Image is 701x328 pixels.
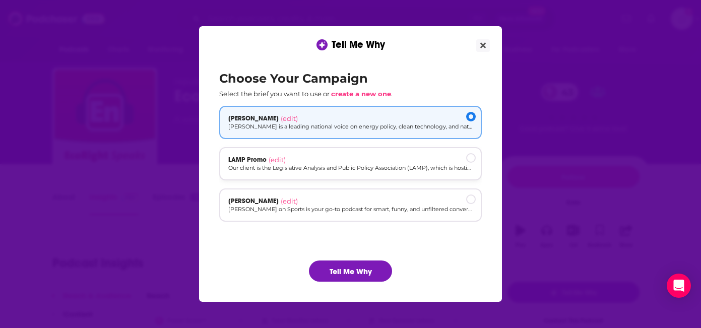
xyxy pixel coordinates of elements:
span: (edit) [281,197,298,205]
span: create a new one [331,90,391,98]
span: (edit) [269,156,286,164]
button: Tell Me Why [309,260,392,282]
span: (edit) [281,114,298,122]
span: Tell Me Why [332,38,385,51]
button: Close [476,39,490,52]
h2: Choose Your Campaign [219,71,482,86]
div: Open Intercom Messenger [667,274,691,298]
img: tell me why sparkle [318,41,326,49]
p: [PERSON_NAME] on Sports is your go-to podcast for smart, funny, and unfiltered conversations abou... [228,205,473,214]
p: Our client is the Legislative Analysis and Public Policy Association (LAMP), which is hosting a t... [228,164,473,172]
p: Select the brief you want to use or . [219,90,482,98]
span: [PERSON_NAME] [228,114,279,122]
span: [PERSON_NAME] [228,197,279,205]
p: [PERSON_NAME] is a leading national voice on energy policy, clean technology, and national securi... [228,122,473,131]
span: LAMP Promo [228,156,267,164]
